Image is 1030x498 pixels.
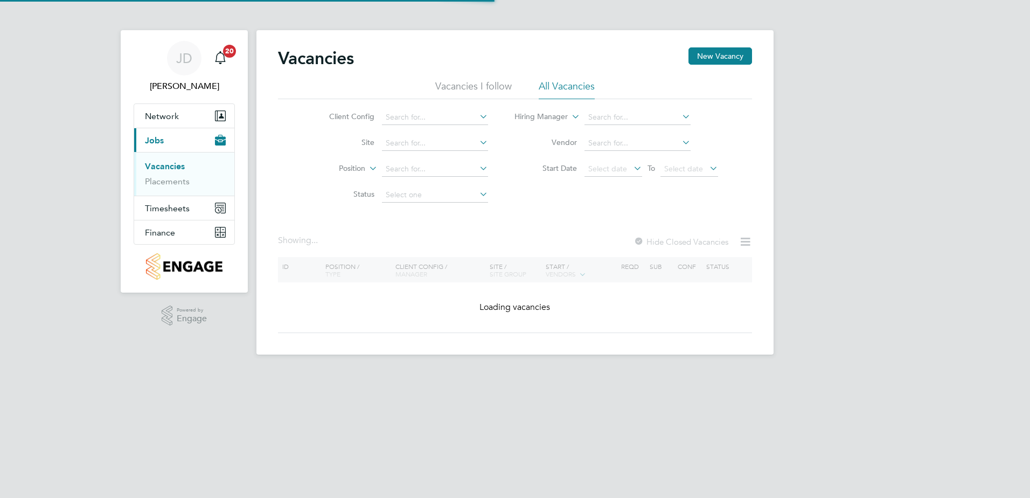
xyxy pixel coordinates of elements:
[145,227,175,238] span: Finance
[506,112,568,122] label: Hiring Manager
[303,163,365,174] label: Position
[539,80,595,99] li: All Vacancies
[588,164,627,174] span: Select date
[134,220,234,244] button: Finance
[134,196,234,220] button: Timesheets
[312,189,374,199] label: Status
[435,80,512,99] li: Vacancies I follow
[145,135,164,146] span: Jobs
[584,136,691,151] input: Search for...
[515,163,577,173] label: Start Date
[382,162,488,177] input: Search for...
[145,161,185,171] a: Vacancies
[584,110,691,125] input: Search for...
[134,253,235,280] a: Go to home page
[162,306,207,326] a: Powered byEngage
[634,237,728,247] label: Hide Closed Vacancies
[176,51,192,65] span: JD
[145,176,190,186] a: Placements
[146,253,222,280] img: countryside-properties-logo-retina.png
[210,41,231,75] a: 20
[278,235,320,246] div: Showing
[382,136,488,151] input: Search for...
[312,112,374,121] label: Client Config
[382,188,488,203] input: Select one
[177,306,207,315] span: Powered by
[145,111,179,121] span: Network
[134,152,234,196] div: Jobs
[515,137,577,147] label: Vendor
[134,41,235,93] a: JD[PERSON_NAME]
[134,104,234,128] button: Network
[278,47,354,69] h2: Vacancies
[312,137,374,147] label: Site
[688,47,752,65] button: New Vacancy
[644,161,658,175] span: To
[121,30,248,293] nav: Main navigation
[382,110,488,125] input: Search for...
[134,80,235,93] span: Jenna Deehan
[145,203,190,213] span: Timesheets
[223,45,236,58] span: 20
[177,314,207,323] span: Engage
[311,235,318,246] span: ...
[134,128,234,152] button: Jobs
[664,164,703,174] span: Select date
